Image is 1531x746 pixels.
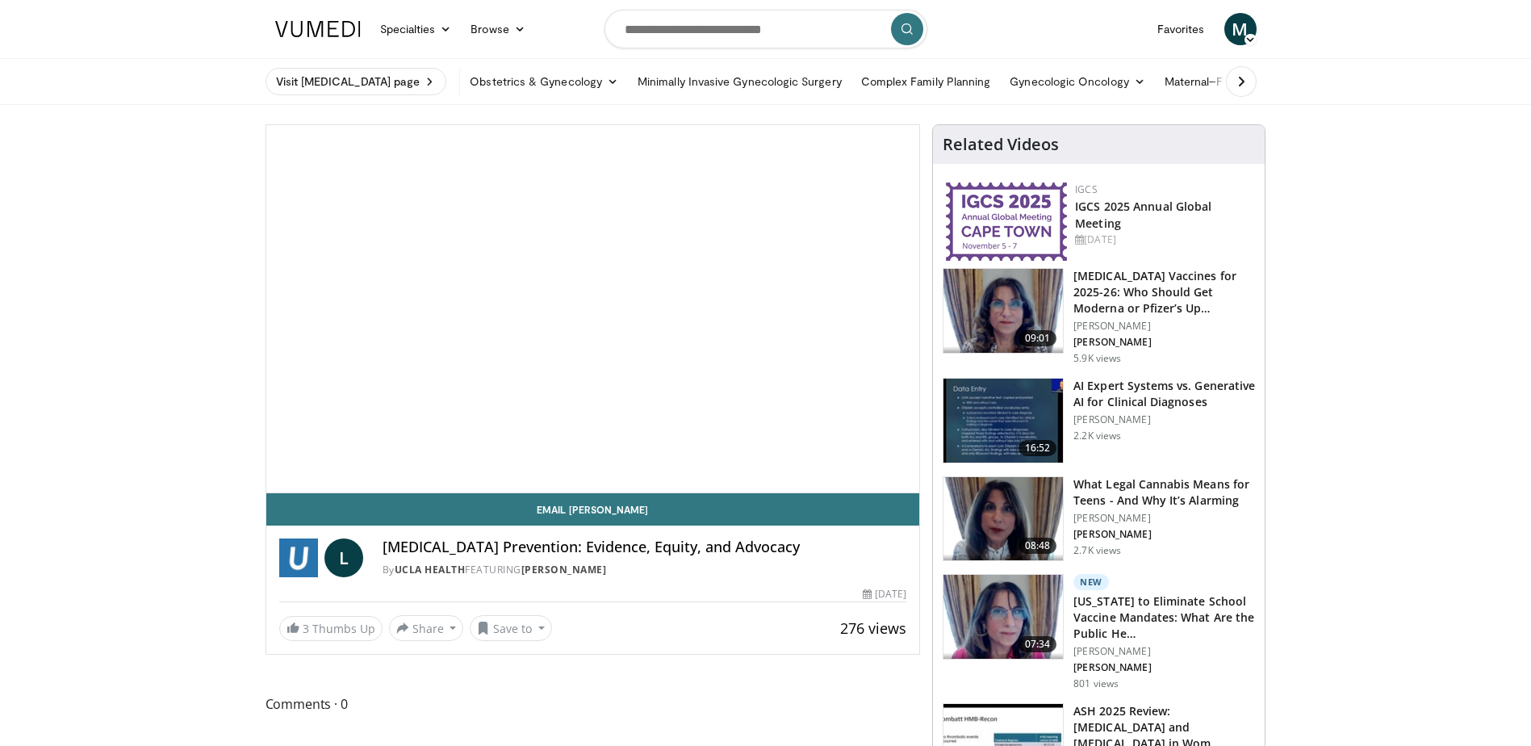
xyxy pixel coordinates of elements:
[1073,661,1255,674] p: [PERSON_NAME]
[943,477,1063,561] img: 20390ce0-b499-46f4-be2d-ffddb5070a9a.png.150x105_q85_crop-smart_upscale.png
[395,563,466,576] a: UCLA Health
[943,575,1063,659] img: f91db653-cf0b-4132-a976-682875a59ce6.png.150x105_q85_crop-smart_upscale.png
[604,10,927,48] input: Search topics, interventions
[943,378,1255,463] a: 16:52 AI Expert Systems vs. Generative AI for Clinical Diagnoses [PERSON_NAME] 2.2K views
[1073,352,1121,365] p: 5.9K views
[628,65,851,98] a: Minimally Invasive Gynecologic Surgery
[1019,330,1057,346] span: 09:01
[943,476,1255,562] a: 08:48 What Legal Cannabis Means for Teens - And Why It’s Alarming [PERSON_NAME] [PERSON_NAME] 2.7...
[1073,528,1255,541] p: [PERSON_NAME]
[1073,544,1121,557] p: 2.7K views
[1073,430,1121,442] p: 2.2K views
[383,563,907,577] div: By FEATURING
[1019,636,1057,652] span: 07:34
[370,13,462,45] a: Specialties
[1073,593,1255,642] h3: [US_STATE] to Eliminate School Vaccine Mandates: What Are the Public He…
[943,135,1059,154] h4: Related Videos
[521,563,607,576] a: [PERSON_NAME]
[943,269,1063,353] img: 4e370bb1-17f0-4657-a42f-9b995da70d2f.png.150x105_q85_crop-smart_upscale.png
[943,268,1255,365] a: 09:01 [MEDICAL_DATA] Vaccines for 2025-26: Who Should Get Moderna or Pfizer’s Up… [PERSON_NAME] [...
[470,615,552,641] button: Save to
[266,68,447,95] a: Visit [MEDICAL_DATA] page
[279,616,383,641] a: 3 Thumbs Up
[275,21,361,37] img: VuMedi Logo
[1073,320,1255,333] p: [PERSON_NAME]
[1073,336,1255,349] p: [PERSON_NAME]
[1073,645,1255,658] p: [PERSON_NAME]
[1075,199,1211,231] a: IGCS 2025 Annual Global Meeting
[1224,13,1257,45] a: M
[1019,440,1057,456] span: 16:52
[943,379,1063,463] img: 1bf82db2-8afa-4218-83ea-e842702db1c4.150x105_q85_crop-smart_upscale.jpg
[1073,512,1255,525] p: [PERSON_NAME]
[266,694,921,715] span: Comments 0
[460,65,628,98] a: Obstetrics & Gynecology
[1073,268,1255,316] h3: [MEDICAL_DATA] Vaccines for 2025-26: Who Should Get Moderna or Pfizer’s Up…
[851,65,1001,98] a: Complex Family Planning
[1155,65,1303,98] a: Maternal–Fetal Medicine
[1073,413,1255,426] p: [PERSON_NAME]
[840,618,906,638] span: 276 views
[943,574,1255,690] a: 07:34 New [US_STATE] to Eliminate School Vaccine Mandates: What Are the Public He… [PERSON_NAME] ...
[1073,574,1109,590] p: New
[266,493,920,526] a: Email [PERSON_NAME]
[1000,65,1154,98] a: Gynecologic Oncology
[1073,677,1119,690] p: 801 views
[1073,378,1255,410] h3: AI Expert Systems vs. Generative AI for Clinical Diagnoses
[383,539,907,556] h4: [MEDICAL_DATA] Prevention: Evidence, Equity, and Advocacy
[461,13,535,45] a: Browse
[1075,233,1252,247] div: [DATE]
[324,539,363,577] a: L
[389,615,464,641] button: Share
[303,621,309,636] span: 3
[1148,13,1215,45] a: Favorites
[863,587,906,601] div: [DATE]
[266,125,920,493] video-js: Video Player
[1075,182,1098,196] a: IGCS
[1073,476,1255,509] h3: What Legal Cannabis Means for Teens - And Why It’s Alarming
[1019,538,1057,554] span: 08:48
[279,539,318,577] img: UCLA Health
[946,182,1067,261] img: 680d42be-3514-43f9-8300-e9d2fda7c814.png.150x105_q85_autocrop_double_scale_upscale_version-0.2.png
